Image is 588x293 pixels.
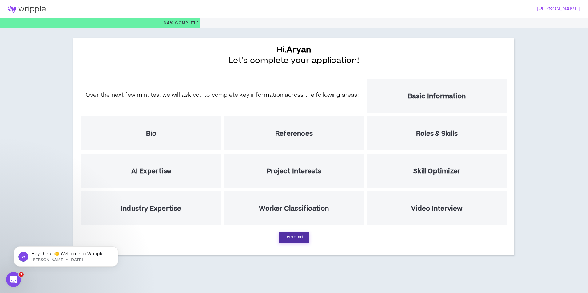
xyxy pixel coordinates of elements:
h5: Over the next few minutes, we will ask you to complete key information across the following areas: [86,91,359,99]
iframe: Intercom notifications message [5,233,128,276]
button: Let's Start [279,232,309,243]
h5: Video Interview [411,205,463,213]
h5: Project Interests [267,167,321,175]
p: 34% [164,18,199,28]
h5: Roles & Skills [416,130,458,138]
iframe: Intercom live chat [6,272,21,287]
b: Aryan [287,44,311,56]
span: 1 [19,272,24,277]
h5: Industry Expertise [121,205,181,213]
span: Hi, [277,45,312,55]
span: Let's complete your application! [229,55,359,66]
h5: Basic Information [408,92,466,100]
h5: Bio [146,130,157,138]
span: Complete [173,20,199,26]
h5: AI Expertise [131,167,171,175]
h5: Worker Classification [259,205,329,213]
h3: [PERSON_NAME] [290,6,581,12]
h5: Skill Optimizer [413,167,460,175]
h5: References [275,130,313,138]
